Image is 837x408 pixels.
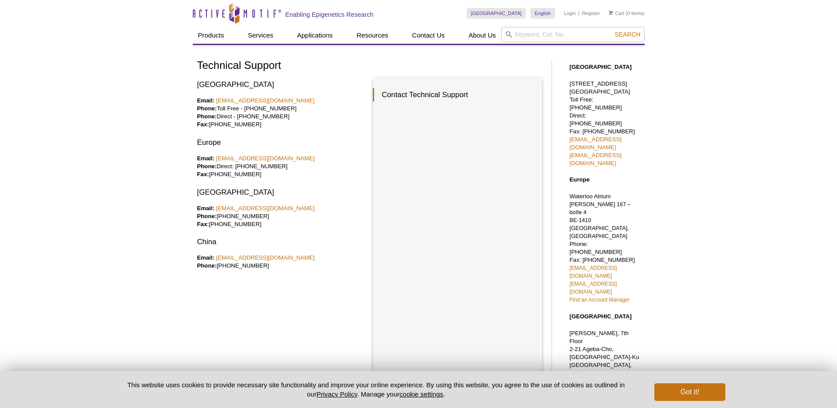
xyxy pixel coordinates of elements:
[216,254,315,261] a: [EMAIL_ADDRESS][DOMAIN_NAME]
[292,27,338,44] a: Applications
[615,31,640,38] span: Search
[197,97,367,128] p: Toll Free - [PHONE_NUMBER] Direct - [PHONE_NUMBER] [PHONE_NUMBER]
[197,97,215,104] strong: Email:
[197,113,217,120] strong: Phone:
[197,205,215,212] strong: Email:
[197,171,209,178] strong: Fax:
[570,313,632,320] strong: [GEOGRAPHIC_DATA]
[197,60,543,72] h1: Technical Support
[243,27,279,44] a: Services
[197,155,367,178] p: Direct: [PHONE_NUMBER] [PHONE_NUMBER]
[316,390,357,398] a: Privacy Policy
[570,265,617,279] a: [EMAIL_ADDRESS][DOMAIN_NAME]
[463,27,501,44] a: About Us
[609,10,624,16] a: Cart
[530,8,555,19] a: English
[197,221,209,227] strong: Fax:
[570,64,632,70] strong: [GEOGRAPHIC_DATA]
[570,297,630,303] a: Find an Account Manager
[501,27,645,42] input: Keyword, Cat. No.
[285,11,374,19] h2: Enabling Epigenetics Research
[570,136,622,151] a: [EMAIL_ADDRESS][DOMAIN_NAME]
[373,88,533,102] h3: Contact Technical Support
[582,10,600,16] a: Register
[612,30,643,38] button: Search
[216,155,315,162] a: [EMAIL_ADDRESS][DOMAIN_NAME]
[570,281,617,295] a: [EMAIL_ADDRESS][DOMAIN_NAME]
[197,204,367,228] p: [PHONE_NUMBER] [PHONE_NUMBER]
[216,97,315,104] a: [EMAIL_ADDRESS][DOMAIN_NAME]
[570,201,631,239] span: [PERSON_NAME] 167 – boîte 4 BE-1410 [GEOGRAPHIC_DATA], [GEOGRAPHIC_DATA]
[197,237,367,247] h3: China
[197,163,217,170] strong: Phone:
[197,254,367,270] p: [PHONE_NUMBER]
[564,10,576,16] a: Login
[578,8,580,19] li: |
[197,121,209,128] strong: Fax:
[197,262,217,269] strong: Phone:
[570,176,589,183] strong: Europe
[197,137,367,148] h3: Europe
[407,27,450,44] a: Contact Us
[570,152,622,166] a: [EMAIL_ADDRESS][DOMAIN_NAME]
[216,205,315,212] a: [EMAIL_ADDRESS][DOMAIN_NAME]
[609,11,613,15] img: Your Cart
[197,105,217,112] strong: Phone:
[570,193,640,304] p: Waterloo Atrium Phone: [PHONE_NUMBER] Fax: [PHONE_NUMBER]
[197,187,367,198] h3: [GEOGRAPHIC_DATA]
[570,80,640,167] p: [STREET_ADDRESS] [GEOGRAPHIC_DATA] Toll Free: [PHONE_NUMBER] Direct: [PHONE_NUMBER] Fax: [PHONE_N...
[197,79,367,90] h3: [GEOGRAPHIC_DATA]
[197,155,215,162] strong: Email:
[351,27,394,44] a: Resources
[467,8,526,19] a: [GEOGRAPHIC_DATA]
[609,8,645,19] li: (0 items)
[399,390,443,398] button: cookie settings
[193,27,229,44] a: Products
[112,380,640,399] p: This website uses cookies to provide necessary site functionality and improve your online experie...
[197,254,215,261] strong: Email:
[197,213,217,219] strong: Phone:
[654,383,725,401] button: Got it!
